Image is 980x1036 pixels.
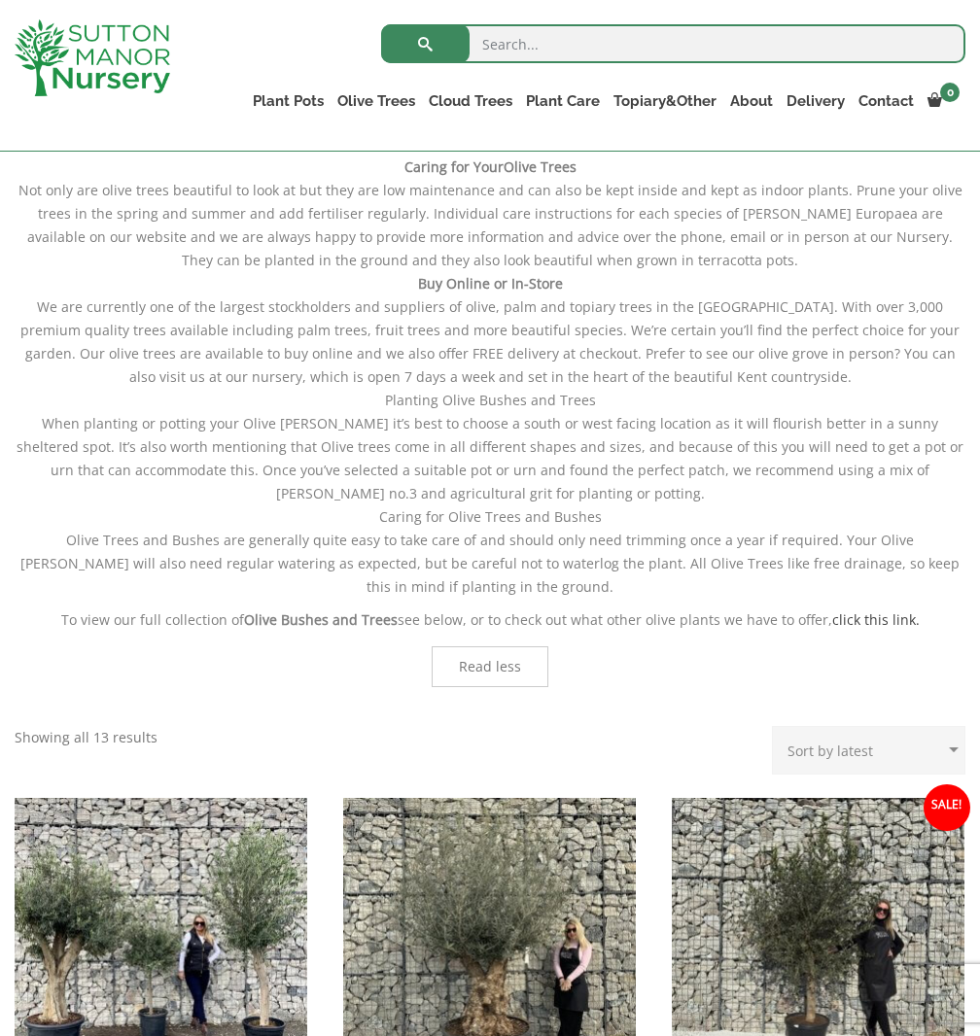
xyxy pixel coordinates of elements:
[15,726,157,749] p: Showing all 13 results
[607,87,723,115] a: Topiary&Other
[519,87,607,115] a: Plant Care
[244,610,398,629] b: Olive Bushes and Trees
[504,157,577,176] b: Olive Trees
[418,274,563,293] b: Buy Online or In-Store
[246,87,331,115] a: Plant Pots
[924,784,970,831] span: Sale!
[381,24,965,63] input: Search...
[404,157,504,176] b: Caring for Your
[15,19,170,96] img: logo
[772,726,965,775] select: Shop order
[921,87,965,115] a: 0
[422,87,519,115] a: Cloud Trees
[723,87,780,115] a: About
[940,83,960,102] span: 0
[15,608,965,632] p: To view our full collection of see below, or to check out what other olive plants we have to offer,
[832,610,920,629] a: click this link.
[780,87,852,115] a: Delivery
[459,660,521,673] span: Read less
[331,87,422,115] a: Olive Trees
[852,87,921,115] a: Contact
